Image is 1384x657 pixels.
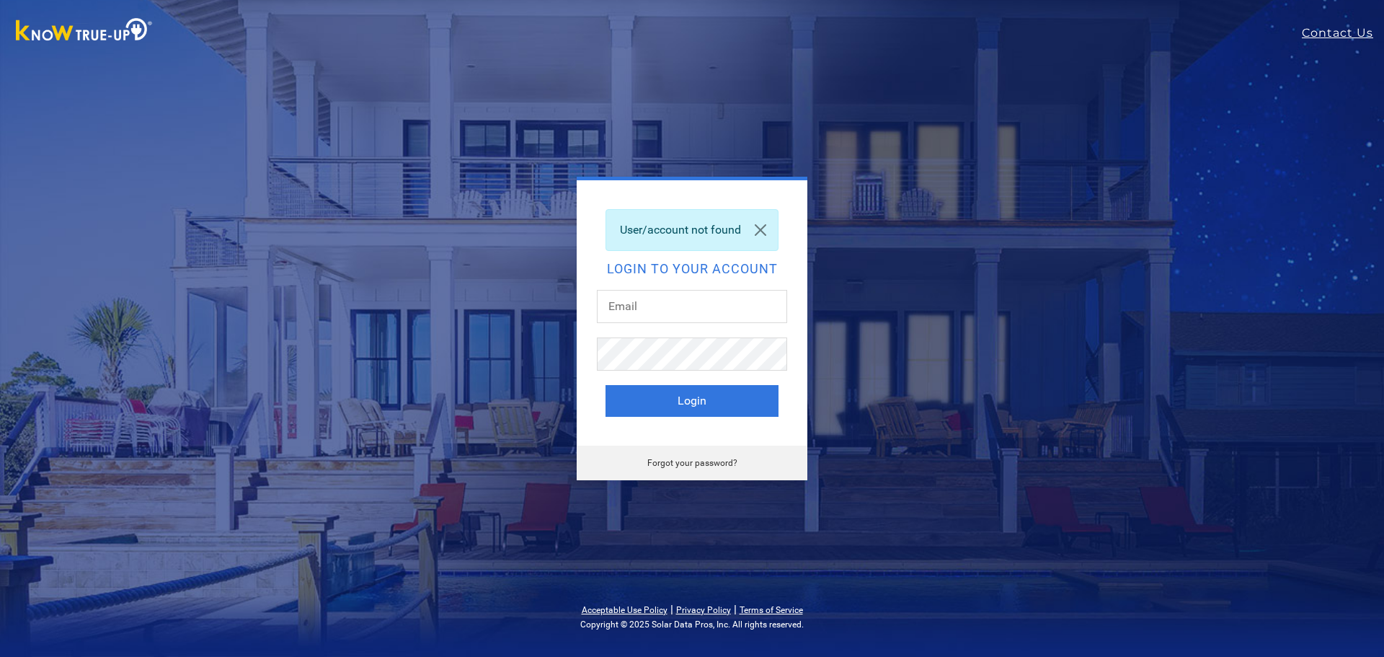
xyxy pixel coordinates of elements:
[1302,25,1384,42] a: Contact Us
[9,15,160,48] img: Know True-Up
[605,263,778,275] h2: Login to your account
[734,602,737,616] span: |
[582,605,667,615] a: Acceptable Use Policy
[647,458,737,468] a: Forgot your password?
[743,210,778,250] a: Close
[740,605,803,615] a: Terms of Service
[597,290,787,323] input: Email
[670,602,673,616] span: |
[605,209,778,251] div: User/account not found
[676,605,731,615] a: Privacy Policy
[605,385,778,417] button: Login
